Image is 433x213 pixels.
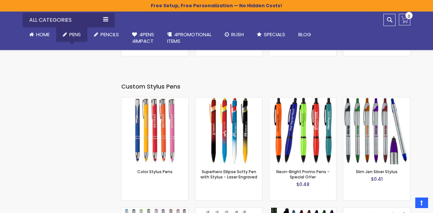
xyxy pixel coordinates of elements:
a: Color Stylus Pens [122,97,188,103]
a: Pencils [87,27,125,42]
img: Slim Jen Silver Stylus [343,97,410,164]
span: $0.41 [371,176,383,182]
a: Superhero Ellipse Softy Pen with Stylus - Laser Engraved [200,169,257,180]
img: Neon-Bright Promo Pens - Special Offer [269,97,336,164]
a: Specials [250,27,292,42]
a: Superhero Ellipse Softy Pen with Stylus - Laser Engraved [195,97,262,103]
img: Color Stylus Pens [122,97,188,164]
a: Slim Jen Silver Stylus [343,97,410,103]
a: Promotional iSlimster Stylus Click Pen [195,207,262,213]
a: Rush [218,27,250,42]
a: Color Stylus Pens [137,169,172,174]
span: 0 [408,13,410,19]
span: Home [36,31,50,38]
img: Superhero Ellipse Softy Pen with Stylus - Laser Engraved [195,97,262,164]
a: Boston Stylus Pen [343,207,410,213]
a: Home [23,27,56,42]
a: Neon-Bright Promo Pens - Special Offer [269,97,336,103]
span: 4Pens 4impact [132,31,154,44]
a: Slim Jen Silver Stylus [356,169,398,174]
a: 4PROMOTIONALITEMS [161,27,218,49]
a: Lexus Stylus Pen [122,207,188,213]
span: Custom Stylus Pens [121,82,180,91]
span: Specials [264,31,285,38]
span: Pencils [101,31,119,38]
span: Rush [231,31,244,38]
a: TouchWrite Query Stylus Pen [269,207,336,213]
span: Blog [298,31,311,38]
a: Blog [292,27,318,42]
span: 4PROMOTIONAL ITEMS [167,31,212,44]
a: Pens [56,27,87,42]
span: Pens [69,31,81,38]
div: All Categories [23,13,115,27]
a: Neon-Bright Promo Pens - Special Offer [276,169,330,180]
span: $0.48 [296,181,309,188]
iframe: Google Customer Reviews [379,195,433,213]
a: 0 [399,14,410,25]
a: 4Pens4impact [125,27,161,49]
